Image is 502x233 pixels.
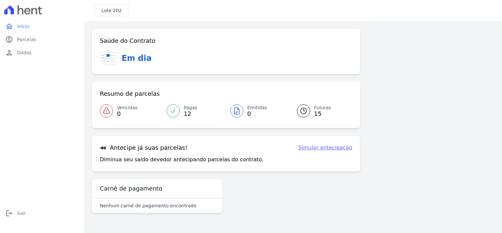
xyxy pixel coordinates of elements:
[3,33,81,46] a: paidParcelas
[3,46,81,59] a: personDados
[163,102,226,120] a: Pagas 12
[100,202,196,209] p: Nenhum carnê de pagamento encontrado
[122,52,151,64] h3: Em dia
[100,37,155,45] h3: Saúde do Contrato
[247,104,267,111] span: Emitidas
[100,185,162,193] h3: Carnê de pagamento
[102,7,122,14] h3: Lote:
[247,111,267,116] span: 0
[17,36,36,43] span: Parcelas
[5,36,13,43] i: paid
[100,156,263,164] p: Diminua seu saldo devedor antecipando parcelas do contrato.
[184,104,197,111] span: Pagas
[184,111,197,116] span: 12
[5,209,13,217] i: logout
[5,49,13,57] i: person
[17,49,32,56] span: Dados
[100,144,188,152] h3: Antecipe já suas parcelas!
[17,23,29,30] span: Início
[3,20,81,33] a: homeInício
[5,22,13,30] i: home
[117,104,137,111] span: Vencidas
[117,111,137,116] span: 0
[314,111,331,116] span: 15
[100,90,160,98] h3: Resumo de parcelas
[113,8,122,13] span: 202
[226,102,289,120] a: Emitidas 0
[17,210,26,217] span: Sair
[100,102,163,120] a: Vencidas 0
[298,144,352,152] a: Simular antecipação
[289,102,352,120] a: Futuras 15
[314,104,331,111] span: Futuras
[3,207,81,220] a: logoutSair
